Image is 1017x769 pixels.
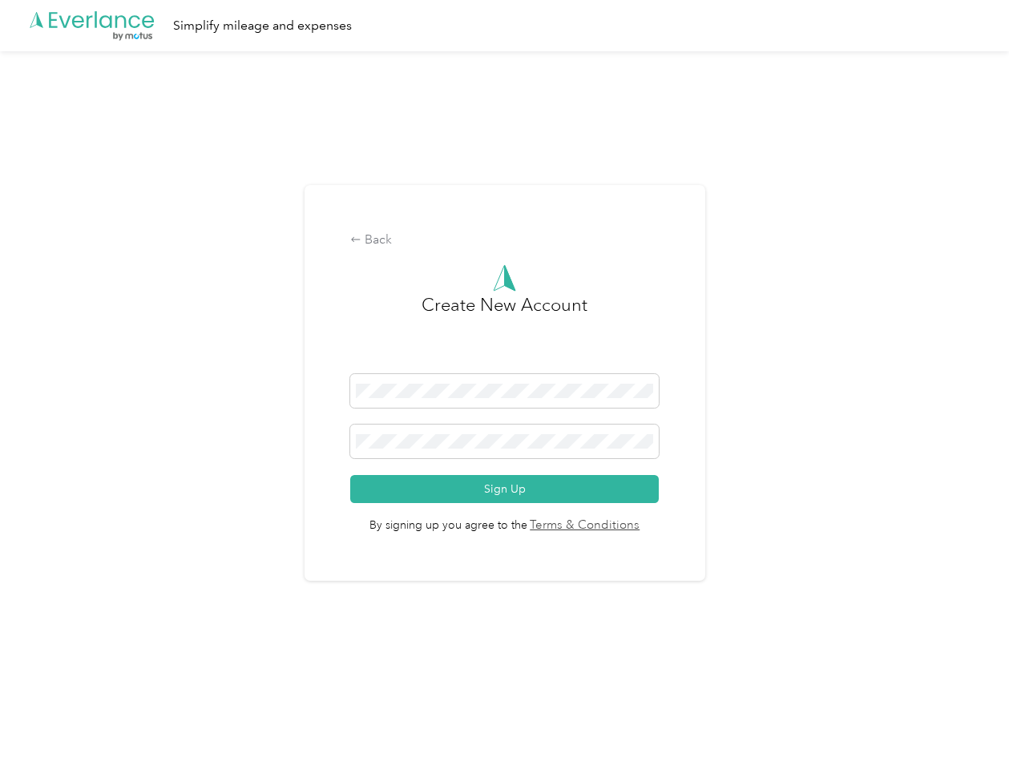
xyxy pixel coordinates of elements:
[350,231,659,250] div: Back
[422,292,587,374] h3: Create New Account
[527,517,640,535] a: Terms & Conditions
[350,503,659,535] span: By signing up you agree to the
[173,16,352,36] div: Simplify mileage and expenses
[350,475,659,503] button: Sign Up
